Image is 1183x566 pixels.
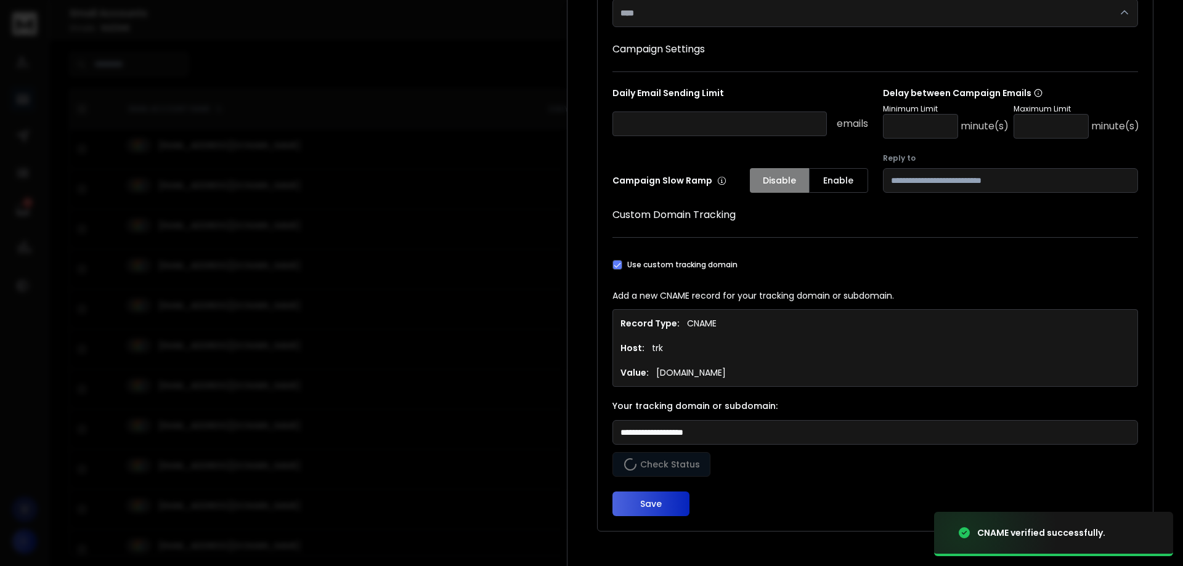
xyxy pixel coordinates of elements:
[977,527,1105,539] div: CNAME verified successfully.
[750,168,809,193] button: Disable
[612,402,1138,410] label: Your tracking domain or subdomain:
[620,317,680,329] h1: Record Type:
[883,87,1139,99] p: Delay between Campaign Emails
[612,174,726,187] p: Campaign Slow Ramp
[837,116,868,131] p: emails
[883,153,1139,163] label: Reply to
[620,366,649,379] h1: Value:
[627,260,738,270] label: Use custom tracking domain
[883,104,1009,114] p: Minimum Limit
[612,491,689,516] button: Save
[656,366,726,379] p: [DOMAIN_NAME]
[687,317,717,329] p: CNAME
[612,208,1138,222] h1: Custom Domain Tracking
[1091,119,1139,134] p: minute(s)
[809,168,868,193] button: Enable
[620,342,644,354] h1: Host:
[612,42,1138,57] h1: Campaign Settings
[1014,104,1139,114] p: Maximum Limit
[612,289,1138,302] p: Add a new CNAME record for your tracking domain or subdomain.
[961,119,1009,134] p: minute(s)
[612,87,868,104] p: Daily Email Sending Limit
[652,342,663,354] p: trk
